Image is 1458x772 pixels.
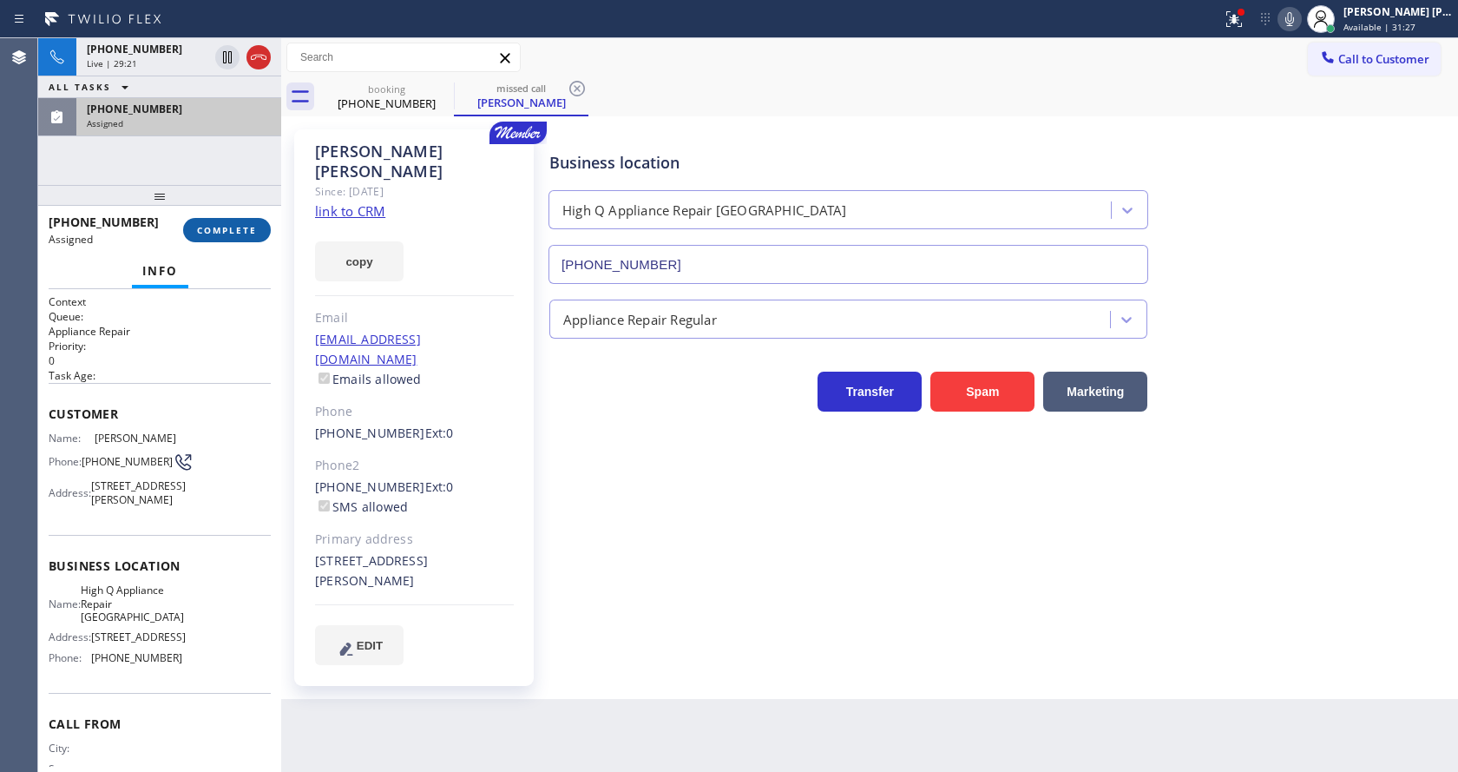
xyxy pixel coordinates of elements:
[315,625,404,665] button: EDIT
[315,551,514,591] div: [STREET_ADDRESS][PERSON_NAME]
[1338,51,1429,67] span: Call to Customer
[319,500,330,511] input: SMS allowed
[82,455,173,468] span: [PHONE_NUMBER]
[49,368,271,383] h2: Task Age:
[142,263,178,279] span: Info
[315,331,421,367] a: [EMAIL_ADDRESS][DOMAIN_NAME]
[87,42,182,56] span: [PHONE_NUMBER]
[315,181,514,201] div: Since: [DATE]
[49,214,159,230] span: [PHONE_NUMBER]
[91,651,182,664] span: [PHONE_NUMBER]
[1277,7,1302,31] button: Mute
[49,232,93,247] span: Assigned
[315,530,514,550] div: Primary address
[49,324,271,339] p: Appliance Repair
[315,241,404,281] button: copy
[246,45,271,69] button: Hang up
[319,373,330,384] input: Emails allowed
[1043,372,1147,412] button: Marketing
[132,254,188,288] button: Info
[49,353,271,368] p: 0
[215,45,240,69] button: Hold Customer
[456,95,587,110] div: [PERSON_NAME]
[315,202,385,220] a: link to CRM
[183,218,271,242] button: COMPLETE
[818,372,922,412] button: Transfer
[49,406,271,422] span: Customer
[321,77,452,116] div: (214) 995-3698
[49,597,81,610] span: Name:
[49,81,111,93] span: ALL TASKS
[49,651,91,664] span: Phone:
[315,142,514,181] div: [PERSON_NAME] [PERSON_NAME]
[38,76,146,97] button: ALL TASKS
[1343,4,1453,19] div: [PERSON_NAME] [PERSON_NAME]
[562,201,846,221] div: High Q Appliance Repair [GEOGRAPHIC_DATA]
[81,584,184,624] span: High Q Appliance Repair [GEOGRAPHIC_DATA]
[563,309,717,329] div: Appliance Repair Regular
[49,339,271,353] h2: Priority:
[287,43,520,71] input: Search
[197,224,257,236] span: COMPLETE
[49,630,91,643] span: Address:
[315,402,514,422] div: Phone
[87,117,123,129] span: Assigned
[91,479,186,506] span: [STREET_ADDRESS][PERSON_NAME]
[321,82,452,96] div: booking
[456,82,587,95] div: missed call
[548,245,1148,284] input: Phone Number
[49,558,271,574] span: Business location
[315,425,425,441] a: [PHONE_NUMBER]
[315,456,514,476] div: Phone2
[930,372,1034,412] button: Spam
[91,630,186,643] span: [STREET_ADDRESS]
[315,371,422,387] label: Emails allowed
[315,498,408,515] label: SMS allowed
[321,96,452,111] div: [PHONE_NUMBER]
[549,151,1147,175] div: Business location
[315,478,425,495] a: [PHONE_NUMBER]
[49,486,91,499] span: Address:
[425,425,454,441] span: Ext: 0
[456,77,587,115] div: Cindy Nguyen
[49,716,271,732] span: Call From
[357,639,383,652] span: EDIT
[1308,43,1441,76] button: Call to Customer
[95,432,181,445] span: [PERSON_NAME]
[1343,21,1415,33] span: Available | 31:27
[49,455,82,468] span: Phone:
[49,309,271,324] h2: Queue:
[49,742,95,755] span: City:
[49,432,95,445] span: Name:
[87,102,182,116] span: [PHONE_NUMBER]
[87,57,137,69] span: Live | 29:21
[49,294,271,309] h1: Context
[315,308,514,328] div: Email
[425,478,454,495] span: Ext: 0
